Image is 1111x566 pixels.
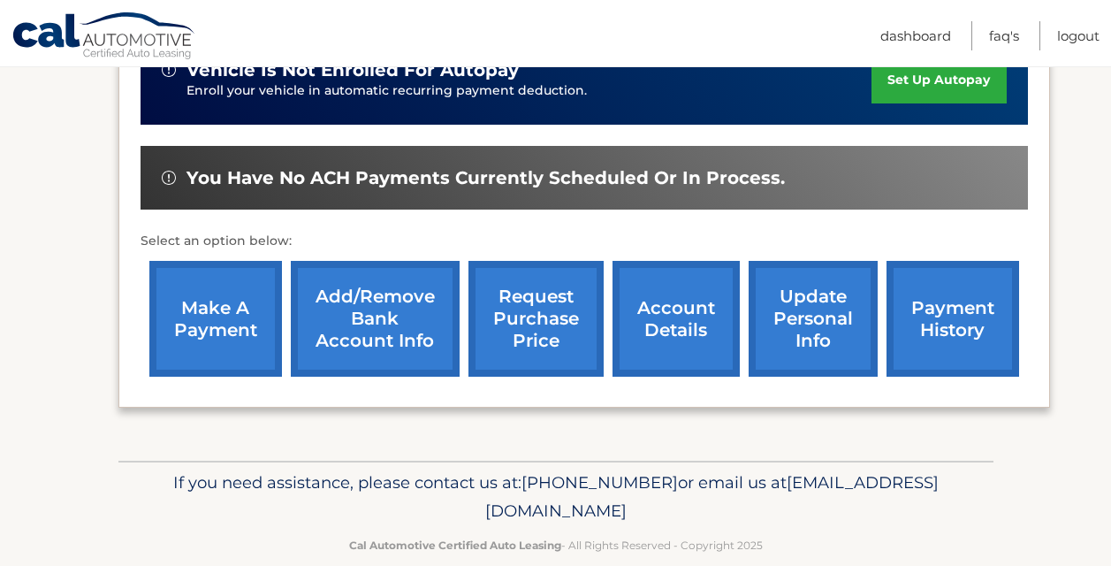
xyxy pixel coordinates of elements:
[1057,21,1100,50] a: Logout
[186,167,785,189] span: You have no ACH payments currently scheduled or in process.
[485,472,939,521] span: [EMAIL_ADDRESS][DOMAIN_NAME]
[880,21,951,50] a: Dashboard
[349,539,561,552] strong: Cal Automotive Certified Auto Leasing
[162,63,176,77] img: alert-white.svg
[149,261,282,377] a: make a payment
[130,469,982,525] p: If you need assistance, please contact us at: or email us at
[468,261,604,377] a: request purchase price
[186,81,872,101] p: Enroll your vehicle in automatic recurring payment deduction.
[291,261,460,377] a: Add/Remove bank account info
[11,11,197,63] a: Cal Automotive
[613,261,740,377] a: account details
[521,472,678,493] span: [PHONE_NUMBER]
[141,231,1028,252] p: Select an option below:
[186,59,519,81] span: vehicle is not enrolled for autopay
[749,261,878,377] a: update personal info
[989,21,1019,50] a: FAQ's
[130,536,982,555] p: - All Rights Reserved - Copyright 2025
[887,261,1019,377] a: payment history
[871,57,1006,103] a: set up autopay
[162,171,176,185] img: alert-white.svg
